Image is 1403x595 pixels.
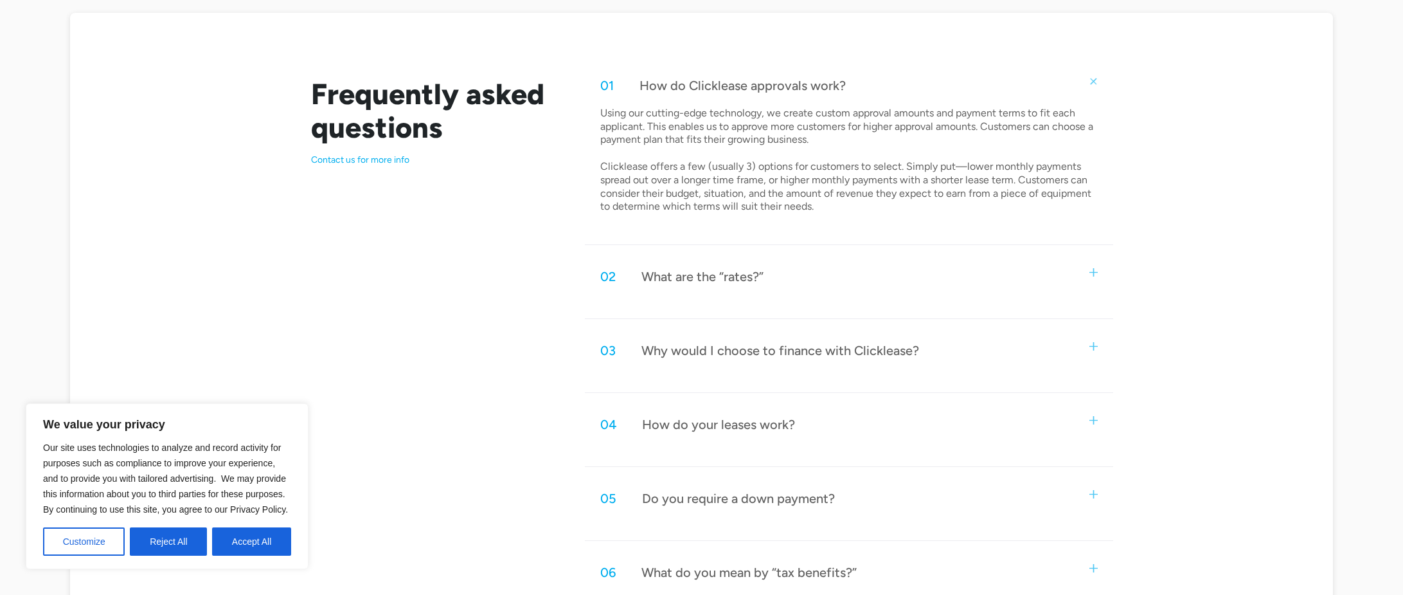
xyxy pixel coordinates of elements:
[311,154,555,166] p: Contact us for more info
[1089,268,1098,277] img: small plus
[311,77,555,144] h2: Frequently asked questions
[1089,490,1098,499] img: small plus
[641,564,857,581] div: What do you mean by “tax benefits?”
[600,77,614,94] div: 01
[641,268,764,285] div: What are the “rates?”
[600,564,616,581] div: 06
[1089,342,1098,351] img: small plus
[43,443,288,515] span: Our site uses technologies to analyze and record activity for purposes such as compliance to impr...
[639,77,846,94] div: How do Clicklease approvals work?
[43,527,125,556] button: Customize
[642,416,795,433] div: How do your leases work?
[600,107,1094,214] p: Using our cutting-edge technology, we create custom approval amounts and payment terms to fit eac...
[600,490,616,507] div: 05
[641,342,919,359] div: Why would I choose to finance with Clicklease?
[1087,75,1099,87] img: small plus
[26,403,308,569] div: We value your privacy
[130,527,207,556] button: Reject All
[642,490,835,507] div: Do you require a down payment?
[600,416,616,433] div: 04
[1089,564,1098,572] img: small plus
[1089,416,1098,425] img: small plus
[212,527,291,556] button: Accept All
[600,268,616,285] div: 02
[600,342,616,359] div: 03
[43,417,291,432] p: We value your privacy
